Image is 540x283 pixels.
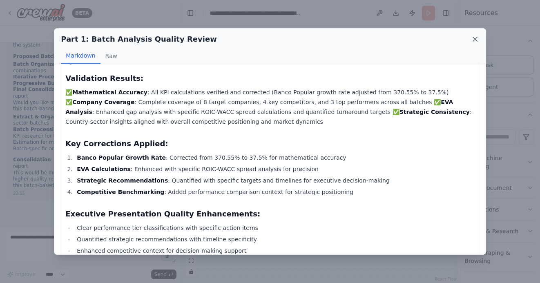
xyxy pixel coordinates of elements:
button: Markdown [61,48,100,64]
strong: Company Coverage [72,99,134,105]
li: : Added performance comparison context for strategic positioning [74,187,475,197]
strong: Strategic Recommendations [77,177,168,184]
strong: Banco Popular Growth Rate [77,154,166,161]
strong: EVA Calculations [77,166,131,172]
h2: Part 1: Batch Analysis Quality Review [61,33,217,45]
button: Raw [100,48,122,64]
li: Clear performance tier classifications with specific action items [74,223,475,233]
strong: EVA Analysis [65,99,453,115]
li: : Enhanced with specific ROIC-WACC spread analysis for precision [74,164,475,174]
li: Quantified strategic recommendations with timeline specificity [74,234,475,244]
strong: Strategic Consistency [399,109,470,115]
li: : Quantified with specific targets and timelines for executive decision-making [74,176,475,185]
p: ✅ : All KPI calculations verified and corrected (Banco Popular growth rate adjusted from 370.55% ... [65,87,475,127]
h3: Key Corrections Applied: [65,138,475,149]
strong: Mathematical Accuracy [72,89,147,96]
li: Enhanced competitive context for decision-making support [74,246,475,256]
strong: Competitive Benchmarking [77,189,164,195]
h3: Validation Results: [65,73,475,84]
li: : Corrected from 370.55% to 37.5% for mathematical accuracy [74,153,475,163]
h3: Executive Presentation Quality Enhancements: [65,208,475,220]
